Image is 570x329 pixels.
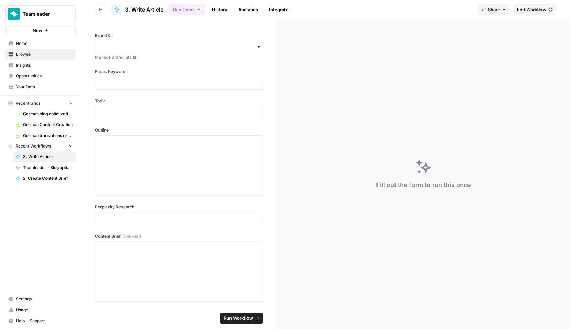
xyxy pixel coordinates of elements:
[5,82,76,92] a: Your Data
[95,98,263,104] label: Topic
[125,5,163,14] span: 3. Write Article
[513,4,556,15] a: Edit Workflow
[5,315,76,326] button: Help + Support
[13,130,76,141] a: German translations orbit)
[478,4,510,15] button: Share
[376,180,471,190] div: Fill out the form to run this once
[5,38,76,49] a: Home
[13,108,76,119] a: German blog optimization proposals
[517,6,546,13] span: Edit Workflow
[95,233,263,239] label: Content Brief
[16,62,73,68] span: Insights
[234,4,262,15] a: Analytics
[5,49,76,60] a: Browse
[16,40,73,47] span: Home
[220,313,263,324] button: Run Workflow
[16,100,40,106] span: Recent Grids
[16,296,73,302] span: Settings
[33,27,42,34] span: New
[5,5,76,22] button: Workspace: Teamleader
[23,175,73,181] span: 2. Create Content Brief
[95,127,263,133] label: Outline
[111,4,163,15] a: 3. Write Article
[5,305,76,315] a: Usage
[5,294,76,305] a: Settings
[16,51,73,57] span: Browse
[23,133,73,139] span: German translations orbit)
[13,173,76,184] a: 2. Create Content Brief
[13,119,76,130] a: German Content Creation
[5,141,76,151] button: Recent Workflows
[23,154,73,160] span: 3. Write Article
[95,33,263,39] label: Brand Kit
[488,6,500,13] span: Share
[16,143,51,149] span: Recent Workflows
[23,164,73,171] span: Teamleader - Blog optimalisatie voorstellen
[122,233,141,239] span: (Optional)
[224,315,253,322] span: Run Workflow
[16,318,73,324] span: Help + Support
[23,11,64,17] span: Teamleader
[13,162,76,173] a: Teamleader - Blog optimalisatie voorstellen
[16,73,73,79] span: Opportunities
[13,151,76,162] a: 3. Write Article
[16,84,73,90] span: Your Data
[23,111,73,117] span: German blog optimization proposals
[5,71,76,82] a: Opportunities
[5,25,76,35] button: New
[95,54,263,60] a: Manage Brand Kits
[16,307,73,313] span: Usage
[95,69,263,75] label: Focus Keyword
[23,122,73,128] span: German Content Creation
[8,8,20,20] img: Teamleader Logo
[169,4,205,15] button: Run Once
[95,204,263,210] label: Perplexity Research
[5,60,76,71] a: Insights
[265,4,293,15] a: Integrate
[208,4,232,15] a: History
[5,98,76,108] button: Recent Grids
